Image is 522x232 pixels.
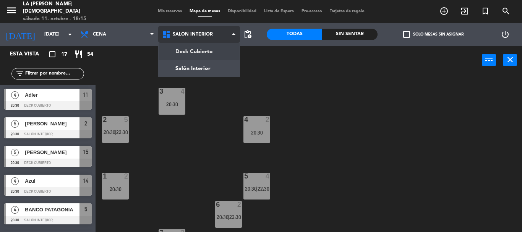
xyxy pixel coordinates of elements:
[159,102,185,107] div: 20:30
[23,15,125,23] div: sábado 11. octubre - 18:15
[11,206,19,214] span: 4
[116,129,128,135] span: 22:30
[506,55,515,64] i: close
[159,88,160,95] div: 3
[244,116,245,123] div: 4
[124,116,129,123] div: 5
[87,50,93,59] span: 54
[481,6,490,16] i: turned_in_not
[460,6,469,16] i: exit_to_app
[104,129,115,135] span: 20:30
[243,30,252,39] span: pending_actions
[266,116,270,123] div: 2
[403,31,410,38] span: check_box_outline_blank
[173,32,213,37] span: Salón Interior
[229,214,241,220] span: 22:30
[23,0,125,15] div: La [PERSON_NAME][DEMOGRAPHIC_DATA]
[115,129,116,135] span: |
[25,148,79,156] span: [PERSON_NAME]
[15,69,24,78] i: filter_list
[266,173,270,180] div: 4
[224,9,260,13] span: Disponibilidad
[245,186,257,192] span: 20:30
[186,9,224,13] span: Mapa de mesas
[74,50,83,59] i: restaurant
[25,177,79,185] span: Azul
[83,148,88,157] span: 15
[6,5,17,19] button: menu
[501,30,510,39] i: power_settings_new
[258,186,269,192] span: 22:30
[217,214,229,220] span: 20:30
[322,29,378,40] div: Sin sentar
[501,6,511,16] i: search
[260,9,298,13] span: Lista de Espera
[25,120,79,128] span: [PERSON_NAME]
[24,70,84,78] input: Filtrar por nombre...
[154,9,186,13] span: Mis reservas
[11,149,19,156] span: 5
[482,54,496,66] button: power_input
[485,55,494,64] i: power_input
[11,91,19,99] span: 4
[159,43,240,60] a: Deck Cubierto
[11,120,19,128] span: 5
[403,31,464,38] label: Solo mesas sin asignar
[4,50,55,59] div: Esta vista
[83,176,88,185] span: 14
[25,91,79,99] span: Adler
[256,186,258,192] span: |
[503,54,517,66] button: close
[326,9,368,13] span: Tarjetas de regalo
[11,177,19,185] span: 4
[84,119,87,128] span: 2
[124,173,129,180] div: 2
[83,90,88,99] span: 11
[102,187,129,192] div: 20:30
[48,50,57,59] i: crop_square
[93,32,106,37] span: Cena
[84,205,87,214] span: 5
[228,214,229,220] span: |
[6,5,17,16] i: menu
[267,29,322,40] div: Todas
[244,173,245,180] div: 5
[243,130,270,135] div: 20:30
[25,206,79,214] span: BANCO PATAGONIA
[439,6,449,16] i: add_circle_outline
[61,50,67,59] span: 17
[159,60,240,77] a: Salón Interior
[298,9,326,13] span: Pre-acceso
[237,201,242,208] div: 2
[181,88,185,95] div: 4
[65,30,75,39] i: arrow_drop_down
